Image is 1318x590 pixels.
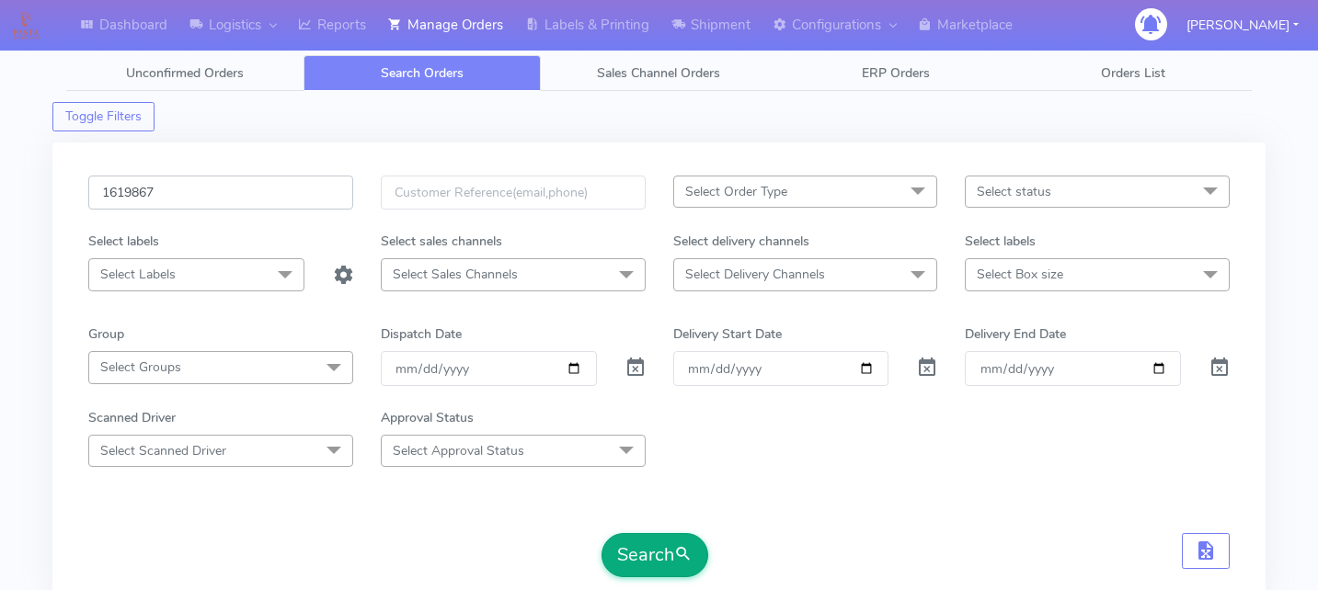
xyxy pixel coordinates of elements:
[100,442,226,460] span: Select Scanned Driver
[100,266,176,283] span: Select Labels
[862,64,930,82] span: ERP Orders
[381,232,502,251] label: Select sales channels
[1101,64,1165,82] span: Orders List
[685,183,787,200] span: Select Order Type
[602,533,708,577] button: Search
[977,266,1063,283] span: Select Box size
[126,64,244,82] span: Unconfirmed Orders
[685,266,825,283] span: Select Delivery Channels
[381,64,464,82] span: Search Orders
[88,324,124,344] label: Group
[381,324,462,344] label: Dispatch Date
[66,55,1252,91] ul: Tabs
[393,266,518,283] span: Select Sales Channels
[381,408,474,427] label: Approval Status
[52,102,155,131] button: Toggle Filters
[673,324,782,344] label: Delivery Start Date
[88,176,353,210] input: Order Id
[965,232,1036,251] label: Select labels
[393,442,524,460] span: Select Approval Status
[1173,6,1312,44] button: [PERSON_NAME]
[673,232,809,251] label: Select delivery channels
[88,408,176,427] label: Scanned Driver
[88,232,159,251] label: Select labels
[381,176,646,210] input: Customer Reference(email,phone)
[597,64,720,82] span: Sales Channel Orders
[977,183,1051,200] span: Select status
[965,324,1066,344] label: Delivery End Date
[100,358,181,376] span: Select Groups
